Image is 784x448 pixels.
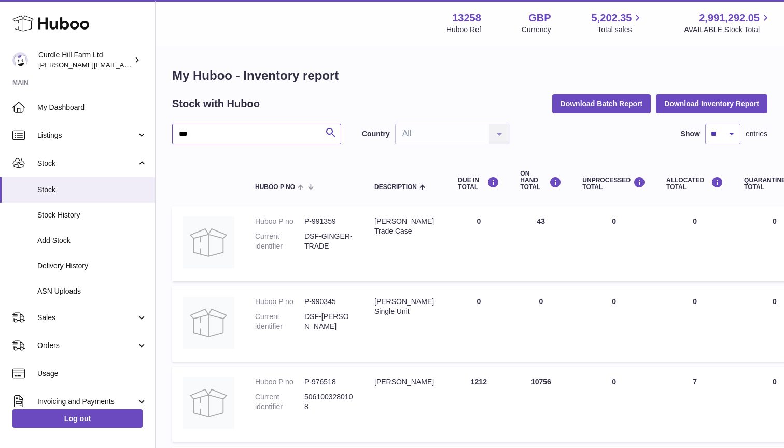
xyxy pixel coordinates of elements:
[37,313,136,323] span: Sales
[183,377,234,429] img: product image
[172,97,260,111] h2: Stock with Huboo
[773,217,777,225] span: 0
[458,177,499,191] div: DUE IN TOTAL
[37,341,136,351] span: Orders
[304,392,354,412] dd: 5061003280108
[684,25,772,35] span: AVAILABLE Stock Total
[447,286,510,362] td: 0
[255,216,304,226] dt: Huboo P no
[255,232,304,251] dt: Current identifier
[37,185,147,195] span: Stock
[37,158,136,168] span: Stock
[255,377,304,387] dt: Huboo P no
[304,377,354,387] dd: P-976518
[37,210,147,220] span: Stock History
[572,367,656,442] td: 0
[656,367,734,442] td: 7
[374,297,437,316] div: [PERSON_NAME] Single Unit
[510,286,572,362] td: 0
[37,369,147,379] span: Usage
[446,25,481,35] div: Huboo Ref
[38,50,132,70] div: Curdle Hill Farm Ltd
[582,177,646,191] div: UNPROCESSED Total
[362,129,390,139] label: Country
[37,261,147,271] span: Delivery History
[597,25,643,35] span: Total sales
[374,216,437,236] div: [PERSON_NAME] Trade Case
[510,367,572,442] td: 10756
[510,206,572,281] td: 43
[374,377,437,387] div: [PERSON_NAME]
[572,206,656,281] td: 0
[520,170,562,191] div: ON HAND Total
[447,206,510,281] td: 0
[12,409,143,428] a: Log out
[656,206,734,281] td: 0
[304,232,354,251] dd: DSF-GINGER-TRADE
[572,286,656,362] td: 0
[183,297,234,349] img: product image
[699,11,760,25] span: 2,991,292.05
[746,129,767,139] span: entries
[773,297,777,306] span: 0
[592,11,632,25] span: 5,202.35
[592,11,644,35] a: 5,202.35 Total sales
[304,216,354,226] dd: P-991359
[255,297,304,307] dt: Huboo P no
[656,286,734,362] td: 0
[37,103,147,112] span: My Dashboard
[681,129,700,139] label: Show
[255,312,304,331] dt: Current identifier
[684,11,772,35] a: 2,991,292.05 AVAILABLE Stock Total
[37,286,147,296] span: ASN Uploads
[656,94,767,113] button: Download Inventory Report
[773,378,777,386] span: 0
[304,312,354,331] dd: DSF-[PERSON_NAME]
[37,131,136,140] span: Listings
[255,392,304,412] dt: Current identifier
[37,236,147,245] span: Add Stock
[552,94,651,113] button: Download Batch Report
[38,61,208,69] span: [PERSON_NAME][EMAIL_ADDRESS][DOMAIN_NAME]
[522,25,551,35] div: Currency
[447,367,510,442] td: 1212
[528,11,551,25] strong: GBP
[255,184,295,191] span: Huboo P no
[452,11,481,25] strong: 13258
[304,297,354,307] dd: P-990345
[183,216,234,268] img: product image
[172,67,767,84] h1: My Huboo - Inventory report
[12,52,28,68] img: miranda@diddlysquatfarmshop.com
[37,397,136,407] span: Invoicing and Payments
[666,177,723,191] div: ALLOCATED Total
[374,184,417,191] span: Description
